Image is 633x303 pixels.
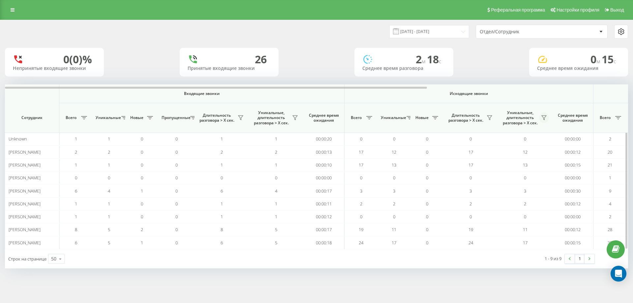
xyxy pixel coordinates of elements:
[75,149,77,155] span: 2
[426,240,428,246] span: 0
[609,214,611,220] span: 2
[221,227,223,232] span: 8
[221,240,223,246] span: 6
[524,201,526,207] span: 2
[609,188,611,194] span: 9
[468,149,473,155] span: 17
[608,240,612,246] span: 33
[469,175,472,181] span: 0
[9,162,41,168] span: [PERSON_NAME]
[108,214,110,220] span: 1
[393,188,395,194] span: 3
[360,136,362,142] span: 0
[392,162,396,168] span: 13
[422,58,427,65] span: м
[501,110,539,126] span: Уникальные, длительность разговора > Х сек.
[8,256,46,262] span: Строк на странице
[108,136,110,142] span: 1
[51,256,56,262] div: 50
[141,240,143,246] span: 1
[275,162,277,168] span: 1
[308,113,339,123] span: Среднее время ожидания
[188,66,271,71] div: Принятые входящие звонки
[552,197,593,210] td: 00:00:12
[303,133,345,145] td: 00:00:20
[447,113,485,123] span: Длительность разговора > Х сек.
[552,145,593,158] td: 00:00:12
[141,214,143,220] span: 0
[9,175,41,181] span: [PERSON_NAME]
[63,53,92,66] div: 0 (0)%
[426,175,428,181] span: 0
[426,136,428,142] span: 0
[303,159,345,171] td: 00:00:10
[175,175,178,181] span: 0
[141,136,143,142] span: 0
[426,149,428,155] span: 0
[221,149,223,155] span: 2
[608,149,612,155] span: 20
[552,236,593,249] td: 00:00:15
[602,52,616,66] span: 15
[360,175,362,181] span: 0
[426,188,428,194] span: 0
[75,136,77,142] span: 1
[198,113,236,123] span: Длительность разговора > Х сек.
[108,162,110,168] span: 1
[11,115,53,120] span: Сотрудник
[524,175,526,181] span: 0
[221,188,223,194] span: 6
[557,7,599,13] span: Настройки профиля
[426,214,428,220] span: 0
[303,236,345,249] td: 00:00:18
[426,227,428,232] span: 0
[393,175,395,181] span: 0
[75,227,77,232] span: 8
[175,201,178,207] span: 0
[9,227,41,232] span: [PERSON_NAME]
[75,175,77,181] span: 0
[610,7,624,13] span: Выход
[552,210,593,223] td: 00:00:00
[381,115,405,120] span: Уникальные
[359,227,363,232] span: 19
[491,7,545,13] span: Реферальная программа
[523,162,527,168] span: 13
[303,197,345,210] td: 00:00:11
[552,223,593,236] td: 00:00:12
[96,115,119,120] span: Уникальные
[557,113,588,123] span: Среднее время ожидания
[63,115,79,120] span: Всего
[426,201,428,207] span: 0
[469,136,472,142] span: 0
[162,115,188,120] span: Пропущенные
[303,171,345,184] td: 00:00:00
[552,159,593,171] td: 00:00:15
[609,201,611,207] span: 4
[75,201,77,207] span: 1
[480,29,558,35] div: Отдел/Сотрудник
[275,175,277,181] span: 0
[552,171,593,184] td: 00:00:00
[255,53,267,66] div: 26
[75,214,77,220] span: 1
[76,91,327,96] span: Входящие звонки
[108,201,110,207] span: 1
[275,201,277,207] span: 1
[9,149,41,155] span: [PERSON_NAME]
[360,91,578,96] span: Исходящие звонки
[393,136,395,142] span: 0
[426,162,428,168] span: 0
[303,145,345,158] td: 00:00:13
[303,210,345,223] td: 00:00:12
[469,214,472,220] span: 0
[392,240,396,246] span: 17
[439,58,441,65] span: c
[596,58,602,65] span: м
[303,223,345,236] td: 00:00:17
[469,188,472,194] span: 3
[141,162,143,168] span: 0
[575,254,585,263] a: 1
[9,188,41,194] span: [PERSON_NAME]
[275,227,277,232] span: 5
